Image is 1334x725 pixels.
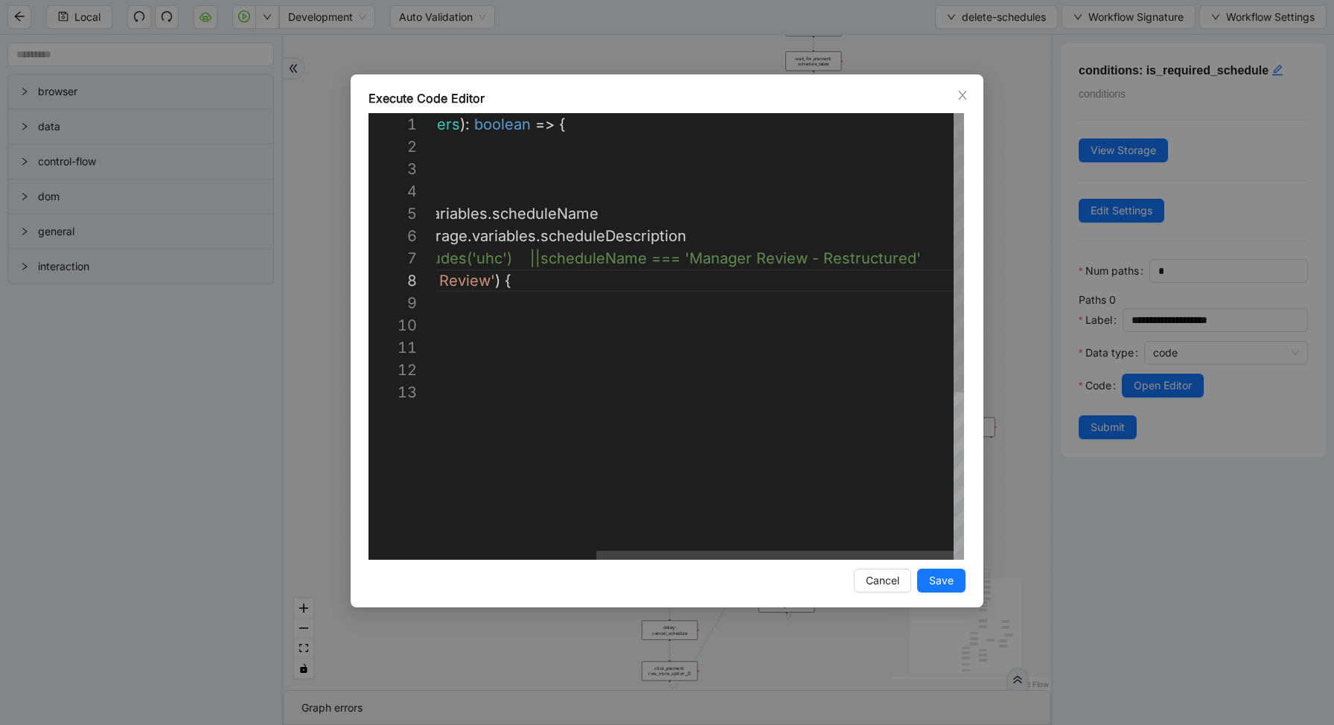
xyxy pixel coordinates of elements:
[368,381,417,403] div: 13
[540,227,686,245] span: scheduleDescription
[492,205,599,223] span: scheduleName
[474,115,531,133] span: boolean
[488,205,492,223] span: .
[854,569,911,593] button: Cancel
[368,202,417,225] div: 5
[368,135,417,158] div: 2
[368,359,417,381] div: 12
[368,225,417,247] div: 6
[957,89,968,101] span: close
[368,89,966,107] div: Execute Code Editor
[368,314,417,336] div: 10
[505,272,511,290] span: {
[368,336,417,359] div: 11
[368,292,417,314] div: 9
[540,249,921,267] span: scheduleName === 'Manager Review - Restructured'
[413,227,467,245] span: storage
[866,572,899,589] span: Cancel
[460,115,470,133] span: ):
[917,569,966,593] button: Save
[559,115,566,133] span: {
[954,87,971,103] button: Close
[535,115,555,133] span: =>
[929,572,954,589] span: Save
[536,227,540,245] span: .
[368,158,417,180] div: 3
[368,247,417,269] div: 7
[495,272,500,290] span: )
[424,205,488,223] span: variables
[472,227,536,245] span: variables
[368,113,417,135] div: 1
[368,269,417,292] div: 8
[368,180,417,202] div: 4
[467,227,472,245] span: .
